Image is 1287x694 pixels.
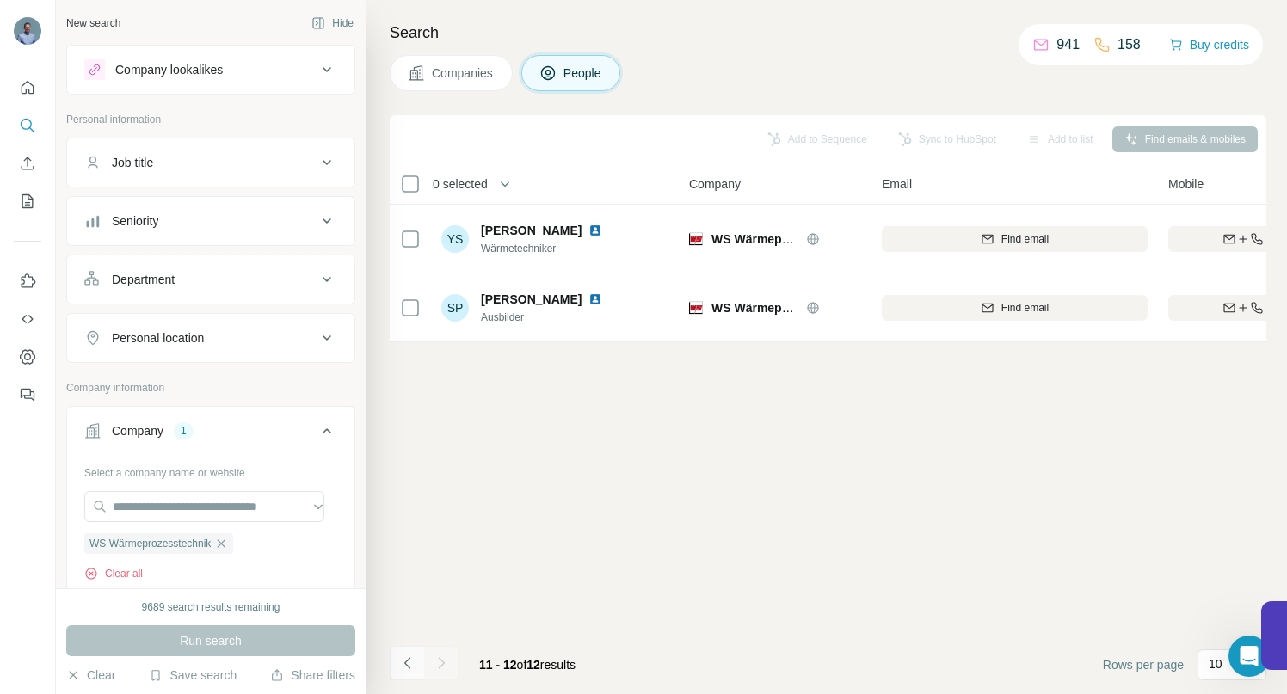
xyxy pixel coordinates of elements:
button: Navigate to previous page [390,646,424,680]
h4: Search [390,21,1266,45]
p: 10 [1209,655,1222,673]
button: Job title [67,142,354,183]
button: Clear all [84,566,143,581]
img: LinkedIn logo [588,224,602,237]
span: WS Wärmeprozesstechnik [711,232,862,246]
button: Hide [299,10,366,36]
span: 0 selected [433,175,488,193]
button: Personal location [67,317,354,359]
button: Use Surfe API [14,304,41,335]
span: People [563,64,603,82]
span: [PERSON_NAME] [481,291,582,308]
div: New search [66,15,120,31]
span: Find email [1001,300,1049,316]
span: 12 [526,658,540,672]
span: [PERSON_NAME] [481,222,582,239]
button: Feedback [14,379,41,410]
span: results [479,658,576,672]
span: Ausbilder [481,310,609,325]
div: Company lookalikes [115,61,223,78]
div: 9689 search results remaining [142,599,280,615]
div: Select a company name or website [84,458,337,481]
iframe: Intercom live chat [1228,636,1270,677]
span: Rows per page [1103,656,1184,673]
button: Enrich CSV [14,148,41,179]
div: 1 [174,423,194,439]
button: Clear [66,666,115,684]
span: Find email [1001,231,1049,247]
span: Companies [432,64,495,82]
div: Job title [112,154,153,171]
button: Share filters [270,666,355,684]
div: Seniority [112,212,158,230]
button: Buy credits [1169,33,1249,57]
button: Company1 [67,410,354,458]
span: of [517,658,527,672]
button: Search [14,110,41,141]
img: Avatar [14,17,41,45]
img: Logo of WS Wärmeprozesstechnik [689,301,703,315]
button: Find email [882,295,1148,321]
span: Email [882,175,912,193]
button: Find email [882,226,1148,252]
span: Wärmetechniker [481,241,609,256]
p: Company information [66,380,355,396]
div: YS [441,225,469,253]
div: Company [112,422,163,439]
img: Logo of WS Wärmeprozesstechnik [689,232,703,246]
div: SP [441,294,469,322]
span: Mobile [1168,175,1204,193]
p: Personal information [66,112,355,127]
button: Department [67,259,354,300]
button: Dashboard [14,341,41,372]
button: Save search [149,666,237,684]
span: Company [689,175,741,193]
button: Quick start [14,72,41,103]
img: LinkedIn logo [588,292,602,306]
span: 11 - 12 [479,658,517,672]
div: Department [112,271,175,288]
button: Use Surfe on LinkedIn [14,266,41,297]
p: 941 [1056,34,1080,55]
span: WS Wärmeprozesstechnik [89,536,211,551]
span: WS Wärmeprozesstechnik [711,301,862,315]
button: My lists [14,186,41,217]
p: 158 [1118,34,1141,55]
button: Company lookalikes [67,49,354,90]
button: Seniority [67,200,354,242]
div: Personal location [112,329,204,347]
